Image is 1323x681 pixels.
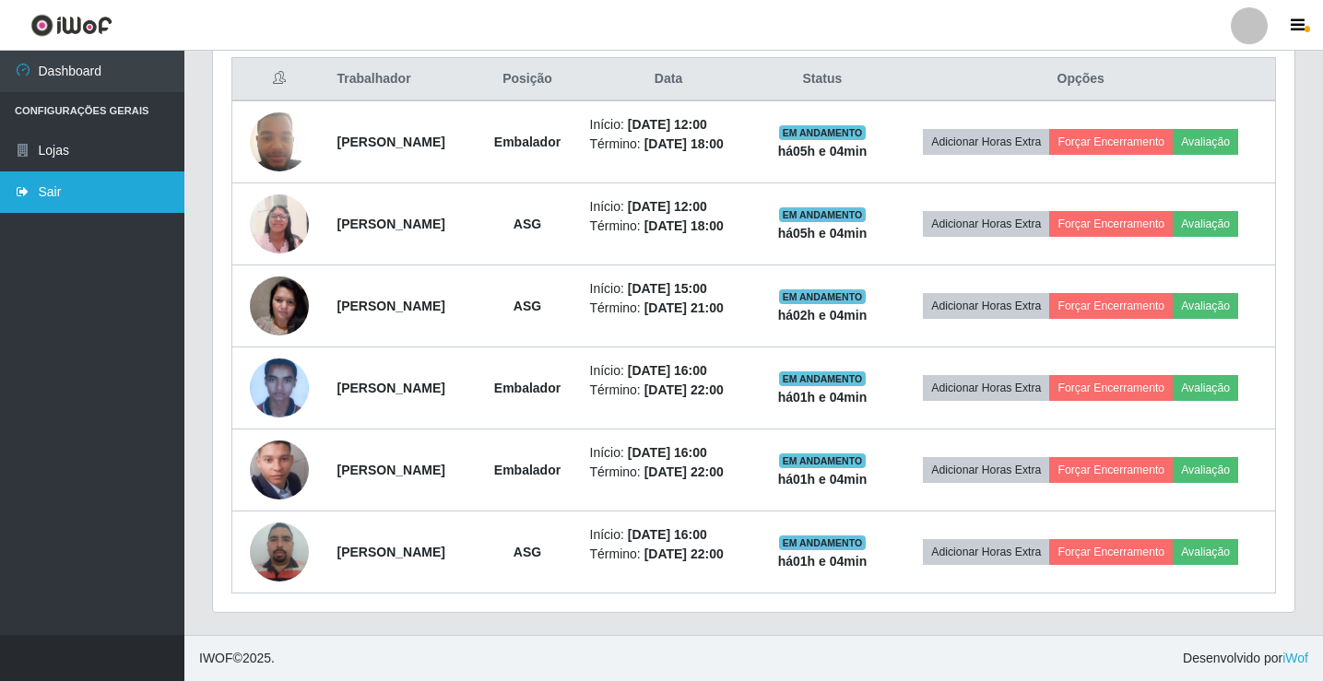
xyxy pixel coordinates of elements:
strong: há 01 h e 04 min [778,472,868,487]
li: Término: [590,299,748,318]
li: Término: [590,545,748,564]
img: CoreUI Logo [30,14,112,37]
time: [DATE] 16:00 [628,445,707,460]
strong: [PERSON_NAME] [337,217,444,231]
li: Término: [590,135,748,154]
time: [DATE] 12:00 [628,199,707,214]
li: Início: [590,525,748,545]
th: Status [759,58,887,101]
span: Desenvolvido por [1183,649,1308,668]
strong: Embalador [494,381,561,395]
strong: [PERSON_NAME] [337,135,444,149]
img: 1682608462576.jpeg [250,266,309,345]
button: Avaliação [1173,293,1238,319]
time: [DATE] 18:00 [644,136,724,151]
time: [DATE] 16:00 [628,363,707,378]
time: [DATE] 22:00 [644,546,724,561]
time: [DATE] 16:00 [628,527,707,542]
th: Data [579,58,759,101]
button: Forçar Encerramento [1049,293,1173,319]
li: Início: [590,115,748,135]
time: [DATE] 22:00 [644,464,724,479]
strong: [PERSON_NAME] [337,545,444,559]
span: EM ANDAMENTO [779,289,867,304]
strong: ASG [514,545,541,559]
button: Avaliação [1173,539,1238,565]
strong: há 01 h e 04 min [778,554,868,569]
li: Início: [590,361,748,381]
button: Adicionar Horas Extra [923,539,1049,565]
span: EM ANDAMENTO [779,125,867,140]
button: Adicionar Horas Extra [923,457,1049,483]
th: Trabalhador [325,58,476,101]
span: EM ANDAMENTO [779,453,867,468]
span: EM ANDAMENTO [779,535,867,550]
button: Forçar Encerramento [1049,457,1173,483]
a: iWof [1282,651,1308,665]
strong: [PERSON_NAME] [337,463,444,477]
button: Adicionar Horas Extra [923,211,1049,237]
th: Opções [886,58,1275,101]
span: EM ANDAMENTO [779,207,867,222]
button: Avaliação [1173,211,1238,237]
img: 1734900991405.jpeg [250,184,309,263]
time: [DATE] 18:00 [644,218,724,233]
strong: há 05 h e 04 min [778,226,868,241]
button: Adicionar Horas Extra [923,293,1049,319]
button: Forçar Encerramento [1049,129,1173,155]
img: 1686264689334.jpeg [250,512,309,591]
button: Avaliação [1173,457,1238,483]
button: Forçar Encerramento [1049,539,1173,565]
th: Posição [476,58,578,101]
strong: Embalador [494,135,561,149]
time: [DATE] 12:00 [628,117,707,132]
li: Início: [590,197,748,217]
img: 1718410528864.jpeg [250,406,309,534]
button: Adicionar Horas Extra [923,375,1049,401]
button: Avaliação [1173,129,1238,155]
li: Término: [590,463,748,482]
strong: há 01 h e 04 min [778,390,868,405]
strong: ASG [514,299,541,313]
button: Forçar Encerramento [1049,211,1173,237]
strong: há 02 h e 04 min [778,308,868,323]
time: [DATE] 15:00 [628,281,707,296]
li: Início: [590,443,748,463]
span: © 2025 . [199,649,275,668]
span: IWOF [199,651,233,665]
span: EM ANDAMENTO [779,371,867,386]
li: Término: [590,217,748,236]
button: Forçar Encerramento [1049,375,1173,401]
time: [DATE] 21:00 [644,300,724,315]
strong: ASG [514,217,541,231]
li: Término: [590,381,748,400]
li: Início: [590,279,748,299]
button: Avaliação [1173,375,1238,401]
img: 1673386012464.jpeg [250,350,309,427]
time: [DATE] 22:00 [644,382,724,397]
button: Adicionar Horas Extra [923,129,1049,155]
img: 1694719722854.jpeg [250,102,309,181]
strong: há 05 h e 04 min [778,144,868,159]
strong: [PERSON_NAME] [337,299,444,313]
strong: Embalador [494,463,561,477]
strong: [PERSON_NAME] [337,381,444,395]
